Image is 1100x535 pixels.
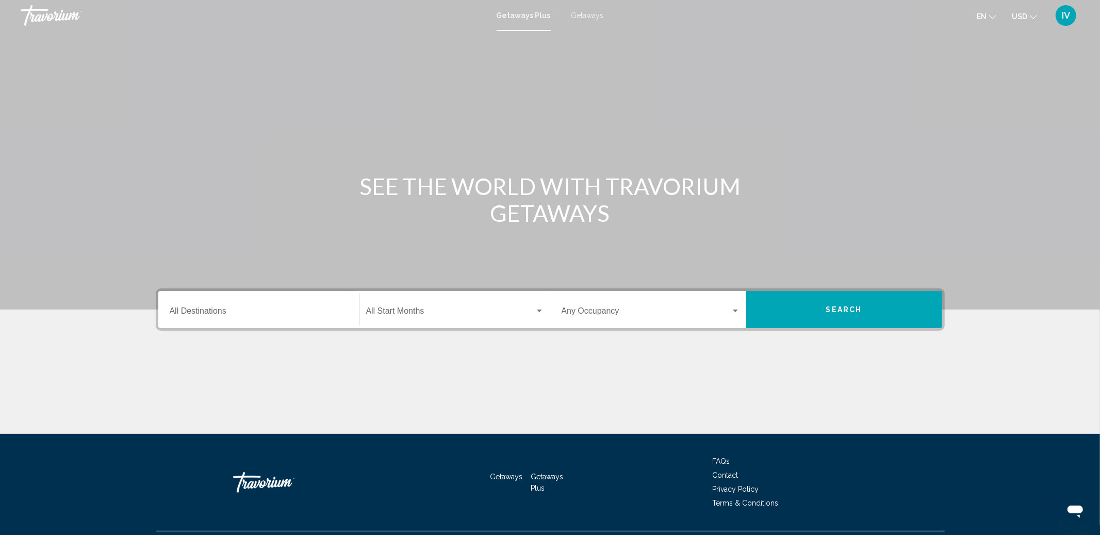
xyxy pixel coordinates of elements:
a: Terms & Conditions [713,499,779,507]
h1: SEE THE WORLD WITH TRAVORIUM GETAWAYS [357,173,744,226]
a: FAQs [713,457,730,465]
a: Contact [713,471,738,479]
a: Privacy Policy [713,485,759,493]
span: USD [1012,12,1027,21]
button: Change currency [1012,9,1037,24]
span: Search [826,306,862,314]
a: Getaways [490,473,523,481]
a: Getaways Plus [531,473,563,492]
div: Search widget [158,291,942,328]
button: Search [746,291,942,328]
button: User Menu [1053,5,1079,26]
a: Travorium [233,467,336,498]
button: Change language [977,9,996,24]
a: Getaways Plus [497,11,551,20]
iframe: Кнопка запуска окна обмена сообщениями [1059,494,1092,527]
span: IV [1062,10,1070,21]
a: Getaways [571,11,604,20]
span: en [977,12,987,21]
a: Travorium [21,5,486,26]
